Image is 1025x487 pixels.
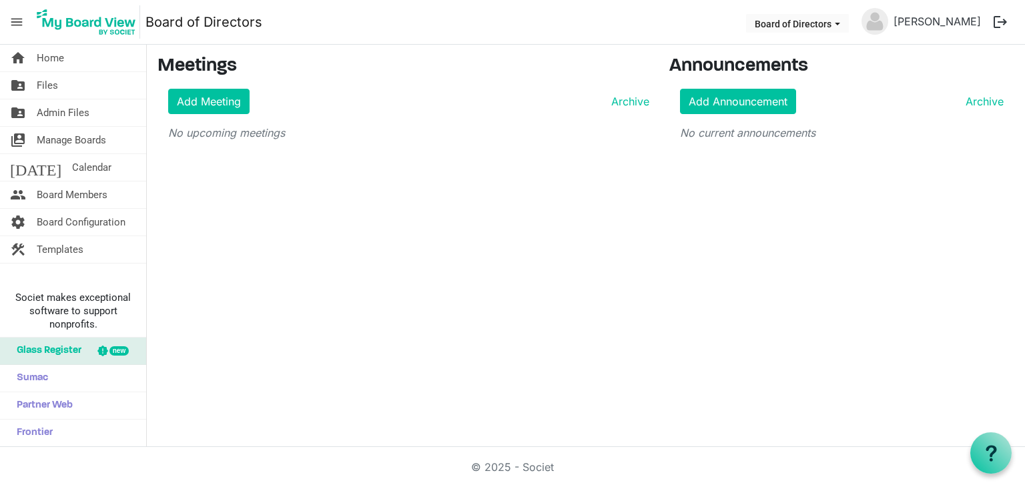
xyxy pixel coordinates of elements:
[72,154,111,181] span: Calendar
[109,346,129,356] div: new
[10,127,26,153] span: switch_account
[6,291,140,331] span: Societ makes exceptional software to support nonprofits.
[37,45,64,71] span: Home
[10,365,48,392] span: Sumac
[746,14,849,33] button: Board of Directors dropdownbutton
[10,209,26,235] span: settings
[37,72,58,99] span: Files
[888,8,986,35] a: [PERSON_NAME]
[986,8,1014,36] button: logout
[10,392,73,419] span: Partner Web
[37,209,125,235] span: Board Configuration
[960,93,1004,109] a: Archive
[10,338,81,364] span: Glass Register
[37,236,83,263] span: Templates
[37,181,107,208] span: Board Members
[471,460,554,474] a: © 2025 - Societ
[10,420,53,446] span: Frontier
[157,55,649,78] h3: Meetings
[10,72,26,99] span: folder_shared
[33,5,140,39] img: My Board View Logo
[10,154,61,181] span: [DATE]
[10,45,26,71] span: home
[37,127,106,153] span: Manage Boards
[33,5,145,39] a: My Board View Logo
[606,93,649,109] a: Archive
[680,125,1004,141] p: No current announcements
[37,99,89,126] span: Admin Files
[10,99,26,126] span: folder_shared
[4,9,29,35] span: menu
[168,89,250,114] a: Add Meeting
[862,8,888,35] img: no-profile-picture.svg
[680,89,796,114] a: Add Announcement
[168,125,649,141] p: No upcoming meetings
[669,55,1015,78] h3: Announcements
[10,236,26,263] span: construction
[10,181,26,208] span: people
[145,9,262,35] a: Board of Directors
